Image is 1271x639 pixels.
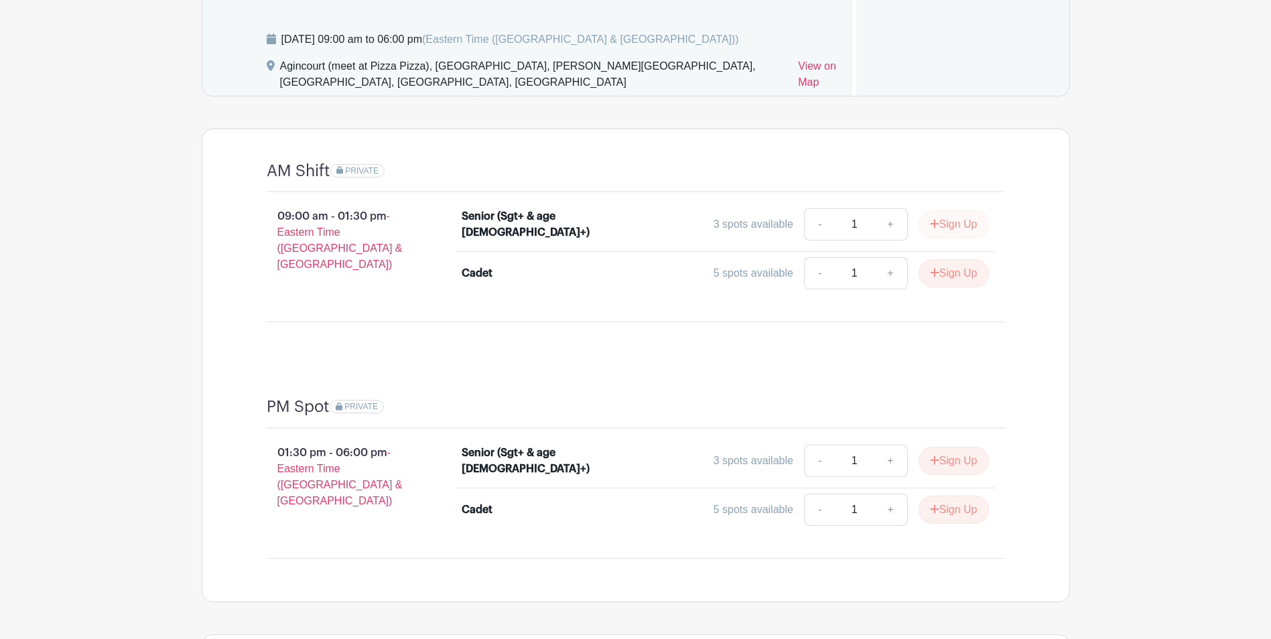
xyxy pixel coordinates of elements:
[280,58,788,96] div: Agincourt (meet at Pizza Pizza), [GEOGRAPHIC_DATA], [PERSON_NAME][GEOGRAPHIC_DATA], [GEOGRAPHIC_D...
[267,161,330,181] h4: AM Shift
[804,208,835,240] a: -
[344,402,378,411] span: PRIVATE
[714,502,793,518] div: 5 spots available
[874,257,907,289] a: +
[245,203,441,278] p: 09:00 am - 01:30 pm
[919,447,989,475] button: Sign Up
[714,216,793,232] div: 3 spots available
[245,439,441,514] p: 01:30 pm - 06:00 pm
[919,210,989,238] button: Sign Up
[804,445,835,477] a: -
[714,453,793,469] div: 3 spots available
[874,445,907,477] a: +
[422,33,739,45] span: (Eastern Time ([GEOGRAPHIC_DATA] & [GEOGRAPHIC_DATA]))
[919,496,989,524] button: Sign Up
[462,502,492,518] div: Cadet
[345,166,379,175] span: PRIVATE
[281,31,739,48] div: [DATE] 09:00 am to 06:00 pm
[462,445,590,477] div: Senior (Sgt+ & age [DEMOGRAPHIC_DATA]+)
[874,208,907,240] a: +
[267,397,330,417] h4: PM Spot
[714,265,793,281] div: 5 spots available
[462,265,492,281] div: Cadet
[462,208,590,240] div: Senior (Sgt+ & age [DEMOGRAPHIC_DATA]+)
[919,259,989,287] button: Sign Up
[798,58,836,96] a: View on Map
[804,494,835,526] a: -
[874,494,907,526] a: +
[804,257,835,289] a: -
